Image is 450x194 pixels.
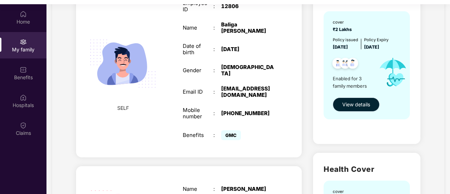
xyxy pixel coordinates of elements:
img: svg+xml;base64,PHN2ZyBpZD0iQ2xhaW0iIHhtbG5zPSJodHRwOi8vd3d3LnczLm9yZy8yMDAwL3N2ZyIgd2lkdGg9IjIwIi... [20,122,27,129]
img: svg+xml;base64,PHN2ZyB4bWxucz0iaHR0cDovL3d3dy53My5vcmcvMjAwMC9zdmciIHdpZHRoPSI0OC45MTUiIGhlaWdodD... [337,56,354,73]
div: Gender [183,67,213,74]
div: : [213,110,221,117]
div: Policy issued [333,37,358,43]
img: svg+xml;base64,PHN2ZyBpZD0iSG9tZSIgeG1sbnM9Imh0dHA6Ly93d3cudzMub3JnLzIwMDAvc3ZnIiB3aWR0aD0iMjAiIG... [20,11,27,18]
button: View details [333,98,380,112]
div: Baliga [PERSON_NAME] [221,21,275,34]
div: Mobile number [183,107,213,120]
img: svg+xml;base64,PHN2ZyBpZD0iSG9zcGl0YWxzIiB4bWxucz0iaHR0cDovL3d3dy53My5vcmcvMjAwMC9zdmciIHdpZHRoPS... [20,94,27,101]
span: Enabled for 3 family members [333,75,373,89]
div: Date of birth [183,43,213,56]
span: SELF [117,104,129,112]
div: Name [183,186,213,192]
img: svg+xml;base64,PHN2ZyB4bWxucz0iaHR0cDovL3d3dy53My5vcmcvMjAwMC9zdmciIHdpZHRoPSI0OC45NDMiIGhlaWdodD... [344,56,361,73]
div: [EMAIL_ADDRESS][DOMAIN_NAME] [221,86,275,98]
div: [DATE] [221,46,275,52]
div: 12806 [221,3,275,10]
div: [DEMOGRAPHIC_DATA] [221,64,275,77]
span: ₹2 Lakhs [333,27,354,32]
div: [PHONE_NUMBER] [221,110,275,117]
div: : [213,25,221,31]
img: svg+xml;base64,PHN2ZyB3aWR0aD0iMjAiIGhlaWdodD0iMjAiIHZpZXdCb3g9IjAgMCAyMCAyMCIgZmlsbD0ibm9uZSIgeG... [20,38,27,45]
div: Email ID [183,89,213,95]
div: : [213,89,221,95]
img: svg+xml;base64,PHN2ZyB4bWxucz0iaHR0cDovL3d3dy53My5vcmcvMjAwMC9zdmciIHdpZHRoPSIyMjQiIGhlaWdodD0iMT... [82,23,163,104]
div: : [213,46,221,52]
span: View details [342,101,370,108]
div: : [213,3,221,10]
div: Name [183,25,213,31]
div: Benefits [183,132,213,138]
img: svg+xml;base64,PHN2ZyBpZD0iQmVuZWZpdHMiIHhtbG5zPSJodHRwOi8vd3d3LnczLm9yZy8yMDAwL3N2ZyIgd2lkdGg9Ij... [20,66,27,73]
span: [DATE] [333,44,348,50]
span: [DATE] [364,44,379,50]
h2: Health Cover [324,163,410,175]
div: Policy Expiry [364,37,388,43]
div: : [213,132,221,138]
img: svg+xml;base64,PHN2ZyB4bWxucz0iaHR0cDovL3d3dy53My5vcmcvMjAwMC9zdmciIHdpZHRoPSI0OC45NDMiIGhlaWdodD... [329,56,346,73]
div: : [213,186,221,192]
div: : [213,67,221,74]
span: GMC [221,130,241,140]
div: [PERSON_NAME] [221,186,275,192]
img: icon [373,51,413,94]
div: cover [333,19,354,25]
